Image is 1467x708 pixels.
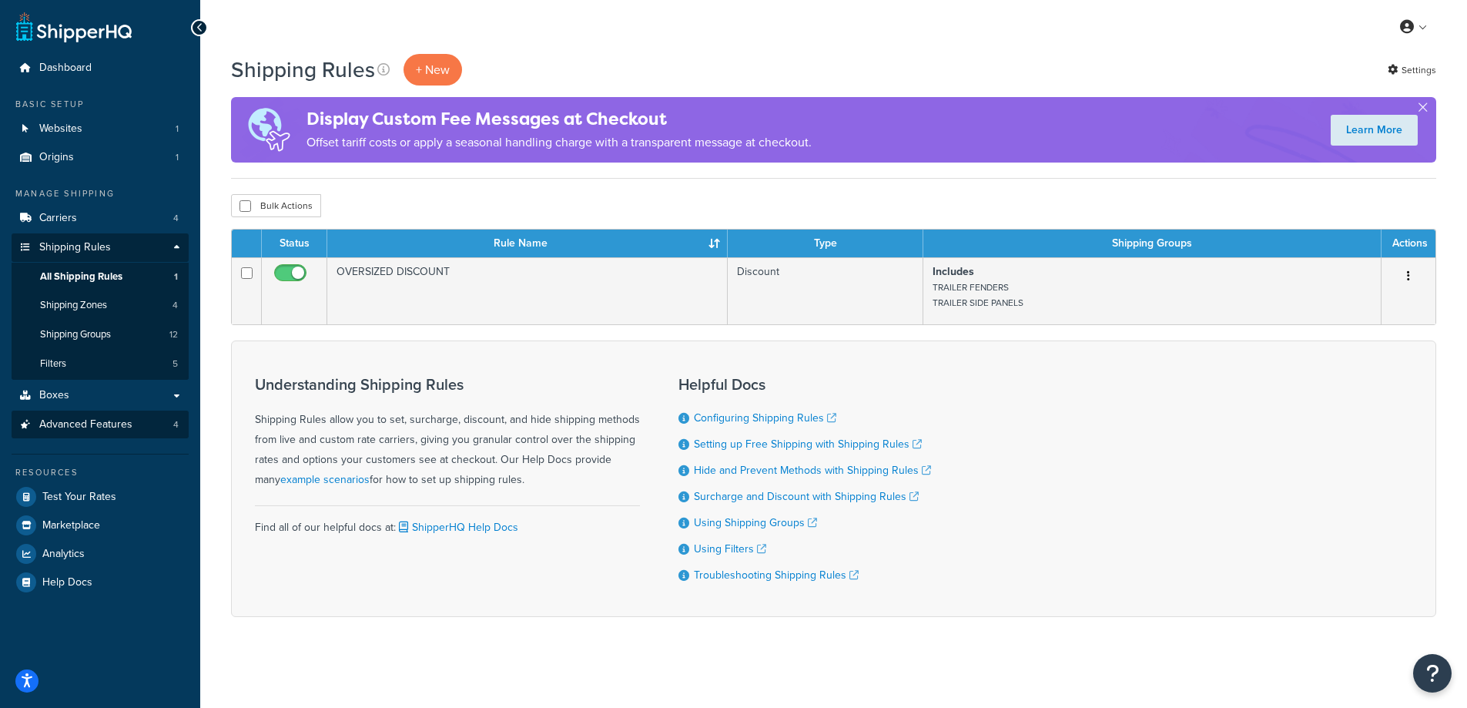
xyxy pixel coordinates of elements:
a: Test Your Rates [12,483,189,511]
span: Origins [39,151,74,164]
a: Dashboard [12,54,189,82]
td: Discount [728,257,923,324]
a: Troubleshooting Shipping Rules [694,567,859,583]
button: Open Resource Center [1413,654,1452,693]
li: Filters [12,350,189,378]
a: Configuring Shipping Rules [694,410,836,426]
li: Advanced Features [12,411,189,439]
a: Boxes [12,381,189,410]
th: Shipping Groups [923,230,1382,257]
span: Carriers [39,212,77,225]
span: Test Your Rates [42,491,116,504]
div: Find all of our helpful docs at: [255,505,640,538]
a: Setting up Free Shipping with Shipping Rules [694,436,922,452]
li: Origins [12,143,189,172]
th: Rule Name : activate to sort column ascending [327,230,728,257]
span: Websites [39,122,82,136]
a: Shipping Zones 4 [12,291,189,320]
small: TRAILER FENDERS TRAILER SIDE PANELS [933,280,1023,310]
span: 1 [176,151,179,164]
span: 1 [174,270,178,284]
a: Advanced Features 4 [12,411,189,439]
span: Help Docs [42,576,92,589]
span: Filters [40,357,66,371]
span: All Shipping Rules [40,270,122,284]
a: Filters 5 [12,350,189,378]
span: Boxes [39,389,69,402]
th: Actions [1382,230,1435,257]
li: All Shipping Rules [12,263,189,291]
span: 12 [169,328,178,341]
span: 1 [176,122,179,136]
span: Analytics [42,548,85,561]
a: ShipperHQ Help Docs [396,519,518,535]
a: Settings [1388,59,1436,81]
strong: Includes [933,263,974,280]
h3: Understanding Shipping Rules [255,376,640,393]
a: ShipperHQ Home [16,12,132,42]
button: Bulk Actions [231,194,321,217]
a: example scenarios [280,471,370,488]
p: + New [404,54,462,86]
h4: Display Custom Fee Messages at Checkout [306,106,812,132]
a: Hide and Prevent Methods with Shipping Rules [694,462,931,478]
li: Websites [12,115,189,143]
li: Shipping Rules [12,233,189,380]
h1: Shipping Rules [231,55,375,85]
a: Analytics [12,540,189,568]
span: Advanced Features [39,418,132,431]
div: Manage Shipping [12,187,189,200]
span: Shipping Zones [40,299,107,312]
li: Shipping Groups [12,320,189,349]
span: Marketplace [42,519,100,532]
img: duties-banner-06bc72dcb5fe05cb3f9472aba00be2ae8eb53ab6f0d8bb03d382ba314ac3c341.png [231,97,306,163]
a: Learn More [1331,115,1418,146]
a: Websites 1 [12,115,189,143]
th: Status [262,230,327,257]
th: Type [728,230,923,257]
li: Carriers [12,204,189,233]
span: 4 [172,299,178,312]
span: Shipping Groups [40,328,111,341]
div: Resources [12,466,189,479]
a: Marketplace [12,512,189,539]
a: Carriers 4 [12,204,189,233]
td: OVERSIZED DISCOUNT [327,257,728,324]
a: Shipping Groups 12 [12,320,189,349]
a: Shipping Rules [12,233,189,262]
span: Shipping Rules [39,241,111,254]
span: 4 [173,212,179,225]
span: 4 [173,418,179,431]
div: Basic Setup [12,98,189,111]
div: Shipping Rules allow you to set, surcharge, discount, and hide shipping methods from live and cus... [255,376,640,490]
a: All Shipping Rules 1 [12,263,189,291]
a: Origins 1 [12,143,189,172]
a: Help Docs [12,569,189,596]
a: Surcharge and Discount with Shipping Rules [694,488,919,505]
span: 5 [172,357,178,371]
span: Dashboard [39,62,92,75]
h3: Helpful Docs [678,376,931,393]
li: Shipping Zones [12,291,189,320]
a: Using Filters [694,541,766,557]
p: Offset tariff costs or apply a seasonal handling charge with a transparent message at checkout. [306,132,812,153]
a: Using Shipping Groups [694,515,817,531]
